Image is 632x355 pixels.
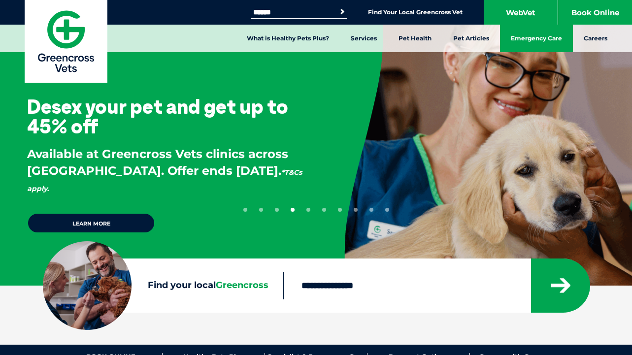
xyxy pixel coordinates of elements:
a: Services [340,25,388,52]
button: 2 of 10 [259,208,263,212]
button: 1 of 10 [243,208,247,212]
button: 7 of 10 [338,208,342,212]
a: Careers [573,25,618,52]
a: Pet Articles [442,25,500,52]
a: Emergency Care [500,25,573,52]
button: 6 of 10 [322,208,326,212]
a: What is Healthy Pets Plus? [236,25,340,52]
a: Find Your Local Greencross Vet [368,8,463,16]
button: 9 of 10 [369,208,373,212]
p: Available at Greencross Vets clinics across [GEOGRAPHIC_DATA]. Offer ends [DATE]. [27,146,312,195]
button: 3 of 10 [275,208,279,212]
label: Find your local [43,278,283,293]
button: Search [337,7,347,17]
a: Learn more [27,213,155,233]
button: 4 of 10 [291,208,295,212]
button: 10 of 10 [385,208,389,212]
a: Pet Health [388,25,442,52]
span: Greencross [216,280,268,290]
button: 5 of 10 [306,208,310,212]
button: 8 of 10 [354,208,358,212]
h3: Desex your pet and get up to 45% off [27,97,312,136]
